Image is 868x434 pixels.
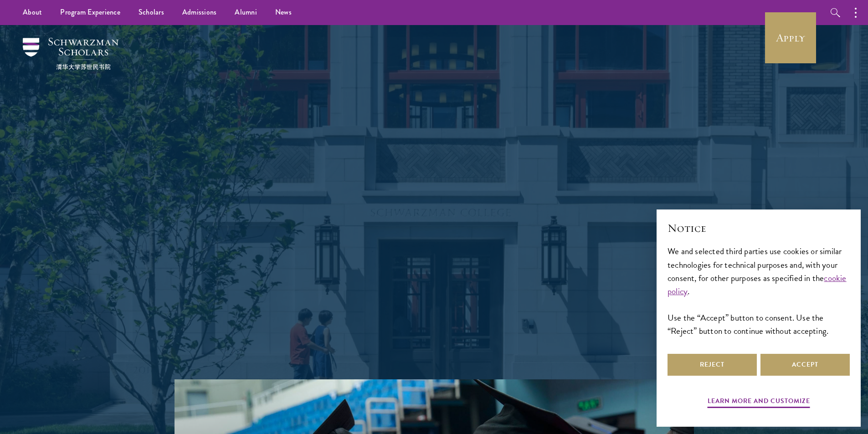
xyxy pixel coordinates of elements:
a: Apply [765,12,816,63]
button: Accept [760,354,850,376]
h2: Notice [668,220,850,236]
button: Reject [668,354,757,376]
a: cookie policy [668,271,847,298]
button: Learn more and customize [708,395,810,409]
div: We and selected third parties use cookies or similar technologies for technical purposes and, wit... [668,245,850,337]
img: Schwarzman Scholars [23,38,118,70]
